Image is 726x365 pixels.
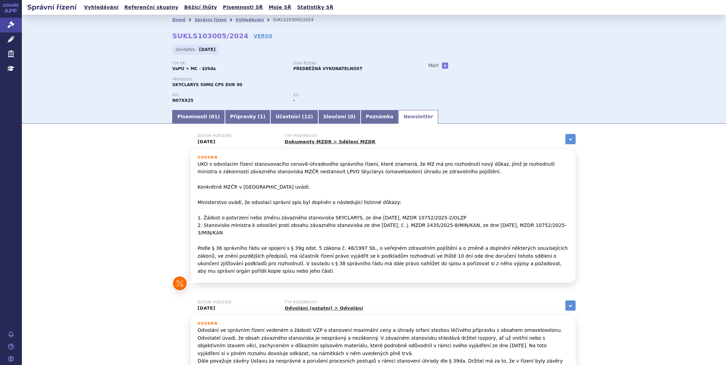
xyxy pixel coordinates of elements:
a: Dokumenty MZDR > Sdělení MZDR [285,139,375,144]
a: Newsletter [399,110,439,124]
a: Sloučení (0) [318,110,361,124]
p: Stav řízení: [293,62,407,66]
h3: Souhrn [198,322,569,326]
span: 0 [350,114,353,119]
p: Přípravek: [172,78,414,82]
strong: - [293,98,295,103]
a: Statistiky SŘ [295,3,335,12]
span: SKYCLARYS 50MG CPS DUR 90 [172,82,242,87]
a: Vyhledávání [82,3,121,12]
a: Vyhledávání [236,17,264,22]
strong: SUKLS103005/2024 [172,32,248,40]
a: zobrazit vše [565,134,576,144]
h3: Typ písemnosti [285,300,363,305]
h3: Datum pořízení [198,300,276,305]
a: Správní řízení [194,17,227,22]
h3: Datum pořízení [198,134,276,138]
p: [DATE] [198,306,276,311]
h2: Správní řízení [22,2,82,12]
a: Domů [172,17,186,22]
span: 12 [304,114,311,119]
a: Přípravky (1) [225,110,270,124]
p: Typ SŘ: [172,62,286,66]
p: [DATE] [198,139,276,145]
h3: Typ písemnosti [285,134,375,138]
h3: Tagy [428,62,439,70]
a: Písemnosti (61) [172,110,225,124]
p: RS: [293,93,407,97]
span: 61 [211,114,217,119]
span: Zahájeno: [176,47,197,52]
strong: OMAVELOXOLON [172,98,193,103]
p: UKO v odvolacím řízení stanovovacího cenově-úhradového správního řízení, které znamená, že MZ má ... [198,160,569,275]
a: Poznámka [361,110,399,124]
a: Odvolání (ostatní) > Odvolání [285,306,363,311]
a: Moje SŘ [267,3,293,12]
span: 1 [260,114,263,119]
a: zobrazit vše [565,300,576,311]
a: Písemnosti SŘ [221,3,265,12]
a: + [442,63,448,69]
strong: VaPÚ + MC - §39da [172,66,216,71]
p: ATC: [172,93,286,97]
strong: [DATE] [199,47,216,52]
h3: Souhrn [198,156,569,160]
a: Účastníci (12) [270,110,318,124]
li: SUKLS103005/2024 [273,15,322,25]
a: VERSO [254,32,272,39]
strong: PŘEDBĚŽNÁ VYKONATELNOST [293,66,362,71]
a: Referenční skupiny [122,3,180,12]
a: Běžící lhůty [182,3,219,12]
